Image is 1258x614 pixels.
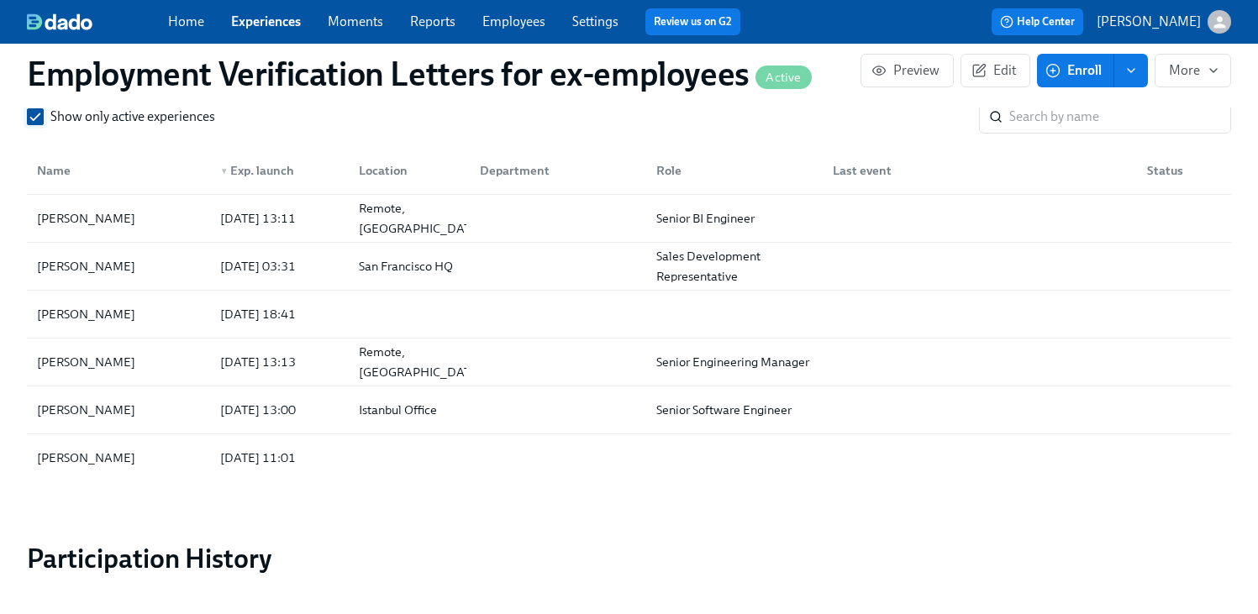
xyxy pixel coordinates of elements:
a: Settings [572,13,618,29]
div: [PERSON_NAME] [30,208,207,228]
button: Review us on G2 [645,8,740,35]
div: Location [352,160,467,181]
span: Edit [975,62,1016,79]
div: Senior Software Engineer [650,400,819,420]
span: Show only active experiences [50,108,215,126]
div: [DATE] 03:31 [213,256,345,276]
div: Senior Engineering Manager [650,352,819,372]
p: [PERSON_NAME] [1097,13,1201,31]
div: [PERSON_NAME][DATE] 11:01 [27,434,1231,481]
div: [DATE] 18:41 [213,304,345,324]
span: Preview [875,62,940,79]
img: dado [27,13,92,30]
div: [DATE] 13:13 [213,352,345,372]
a: dado [27,13,168,30]
div: Remote, [GEOGRAPHIC_DATA] [352,342,489,382]
div: Name [30,160,207,181]
div: [PERSON_NAME] [30,304,207,324]
div: [DATE] 11:01 [213,448,345,468]
div: Sales Development Representative [650,246,819,286]
div: San Francisco HQ [352,256,467,276]
div: Department [473,160,643,181]
span: More [1169,62,1217,79]
div: Status [1134,154,1228,187]
a: Employees [482,13,545,29]
div: [PERSON_NAME][DATE] 18:41 [27,291,1231,338]
div: ▼Exp. launch [207,154,345,187]
div: Status [1140,160,1228,181]
div: [PERSON_NAME][DATE] 13:11Remote, [GEOGRAPHIC_DATA]Senior BI Engineer [27,195,1231,243]
button: Preview [861,54,954,87]
div: Location [345,154,467,187]
h2: Participation History [27,542,1231,575]
div: Last event [819,154,1134,187]
button: Enroll [1037,54,1114,87]
button: [PERSON_NAME] [1097,10,1231,34]
button: More [1155,54,1231,87]
a: Moments [328,13,383,29]
div: Department [466,154,643,187]
h1: Employment Verification Letters for ex-employees [27,54,812,94]
div: [PERSON_NAME][DATE] 13:13Remote, [GEOGRAPHIC_DATA]Senior Engineering Manager [27,338,1231,386]
span: Help Center [1000,13,1075,30]
div: [PERSON_NAME][DATE] 03:31San Francisco HQSales Development Representative [27,243,1231,291]
button: Help Center [992,8,1083,35]
div: [DATE] 13:11 [213,208,345,228]
div: Last event [826,160,1134,181]
div: Remote, [GEOGRAPHIC_DATA] [352,198,489,239]
a: Experiences [231,13,301,29]
input: Search by name [1009,100,1231,134]
span: Active [755,71,811,84]
a: Reports [410,13,455,29]
div: Name [30,154,207,187]
a: Home [168,13,204,29]
div: Istanbul Office [352,400,467,420]
div: [PERSON_NAME] [30,448,207,468]
div: [PERSON_NAME] [30,400,207,420]
div: Role [650,160,819,181]
button: Edit [961,54,1030,87]
div: [PERSON_NAME] [30,256,207,276]
button: enroll [1114,54,1148,87]
div: Exp. launch [213,160,345,181]
div: Senior BI Engineer [650,208,819,228]
div: [PERSON_NAME][DATE] 13:00Istanbul OfficeSenior Software Engineer [27,386,1231,434]
div: [DATE] 13:00 [213,400,345,420]
span: ▼ [220,167,229,176]
span: Enroll [1049,62,1102,79]
div: Role [643,154,819,187]
a: Review us on G2 [654,13,732,30]
div: [PERSON_NAME] [30,352,207,372]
